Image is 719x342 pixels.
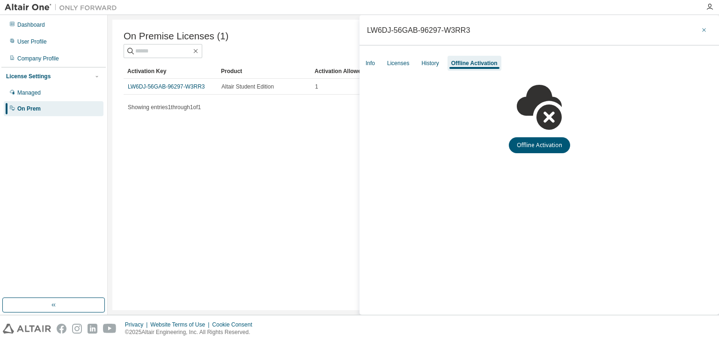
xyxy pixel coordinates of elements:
button: Offline Activation [509,137,570,153]
span: Showing entries 1 through 1 of 1 [128,104,201,111]
div: User Profile [17,38,47,45]
div: Privacy [125,321,150,328]
div: Dashboard [17,21,45,29]
div: Managed [17,89,41,97]
div: On Prem [17,105,41,112]
span: On Premise Licenses (1) [124,31,228,42]
div: Licenses [387,59,409,67]
div: Product [221,64,307,79]
div: History [421,59,439,67]
a: LW6DJ-56GAB-96297-W3RR3 [128,83,205,90]
img: facebook.svg [57,324,66,334]
img: altair_logo.svg [3,324,51,334]
img: Altair One [5,3,122,12]
div: License Settings [6,73,51,80]
div: LW6DJ-56GAB-96297-W3RR3 [367,26,470,34]
span: 1 [315,83,318,90]
div: Info [366,59,375,67]
p: © 2025 Altair Engineering, Inc. All Rights Reserved. [125,328,258,336]
img: instagram.svg [72,324,82,334]
div: Activation Allowed [315,64,401,79]
img: youtube.svg [103,324,117,334]
img: linkedin.svg [88,324,97,334]
span: Altair Student Edition [221,83,274,90]
div: Cookie Consent [212,321,257,328]
div: Website Terms of Use [150,321,212,328]
div: Company Profile [17,55,59,62]
div: Activation Key [127,64,213,79]
div: Offline Activation [451,59,498,67]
